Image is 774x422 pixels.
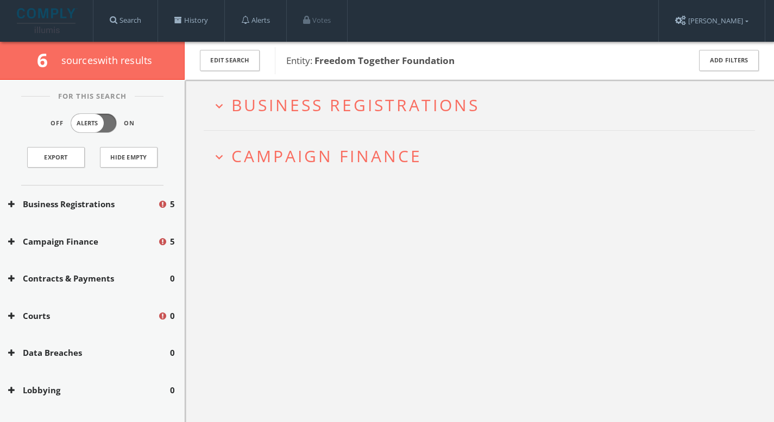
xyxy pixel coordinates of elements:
[212,99,226,113] i: expand_more
[8,235,158,248] button: Campaign Finance
[8,347,170,359] button: Data Breaches
[8,310,158,322] button: Courts
[170,272,175,285] span: 0
[314,54,455,67] b: Freedom Together Foundation
[124,119,135,128] span: On
[170,310,175,322] span: 0
[8,198,158,210] button: Business Registrations
[8,384,170,397] button: Lobbying
[212,96,755,114] button: expand_moreBusiness Registrations
[699,50,759,71] button: Add Filters
[200,50,260,71] button: Edit Search
[37,47,57,73] span: 6
[50,91,135,102] span: For This Search
[27,147,85,168] a: Export
[212,150,226,164] i: expand_more
[61,54,153,67] span: source s with results
[231,94,480,116] span: Business Registrations
[170,384,175,397] span: 0
[286,54,455,67] span: Entity:
[212,147,755,165] button: expand_moreCampaign Finance
[170,347,175,359] span: 0
[51,119,64,128] span: Off
[231,145,422,167] span: Campaign Finance
[17,8,78,33] img: illumis
[8,272,170,285] button: Contracts & Payments
[170,235,175,248] span: 5
[170,198,175,210] span: 5
[100,147,158,168] button: Hide Empty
